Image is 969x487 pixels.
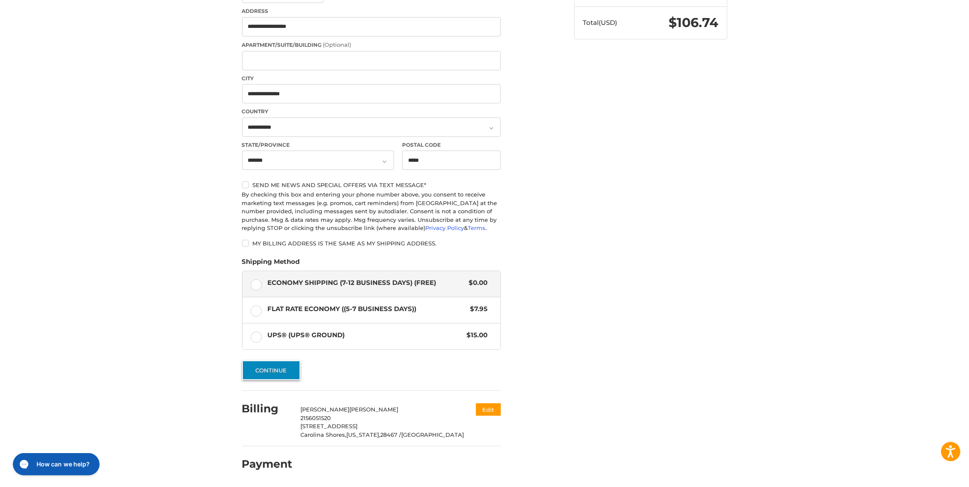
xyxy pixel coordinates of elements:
[242,181,501,188] label: Send me news and special offers via text message*
[9,450,102,478] iframe: Gorgias live chat messenger
[267,330,463,340] span: UPS® (UPS® Ground)
[300,423,357,430] span: [STREET_ADDRESS]
[242,108,501,115] label: Country
[380,431,401,438] span: 28467 /
[242,7,501,15] label: Address
[401,431,464,438] span: [GEOGRAPHIC_DATA]
[300,431,346,438] span: Carolina Shores,
[476,403,501,416] button: Edit
[267,304,466,314] span: Flat Rate Economy ((5-7 Business Days))
[242,402,292,415] h2: Billing
[323,41,351,48] small: (Optional)
[242,191,501,233] div: By checking this box and entering your phone number above, you consent to receive marketing text ...
[466,304,488,314] span: $7.95
[242,141,394,149] label: State/Province
[242,360,300,380] button: Continue
[300,414,331,421] span: 2156051520
[346,431,380,438] span: [US_STATE],
[242,457,293,471] h2: Payment
[669,15,718,30] span: $106.74
[402,141,501,149] label: Postal Code
[465,278,488,288] span: $0.00
[468,224,486,231] a: Terms
[267,278,465,288] span: Economy Shipping (7-12 Business Days) (Free)
[583,18,617,27] span: Total (USD)
[242,75,501,82] label: City
[242,41,501,49] label: Apartment/Suite/Building
[300,406,349,413] span: [PERSON_NAME]
[426,224,464,231] a: Privacy Policy
[349,406,398,413] span: [PERSON_NAME]
[463,330,488,340] span: $15.00
[242,257,300,271] legend: Shipping Method
[242,240,501,247] label: My billing address is the same as my shipping address.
